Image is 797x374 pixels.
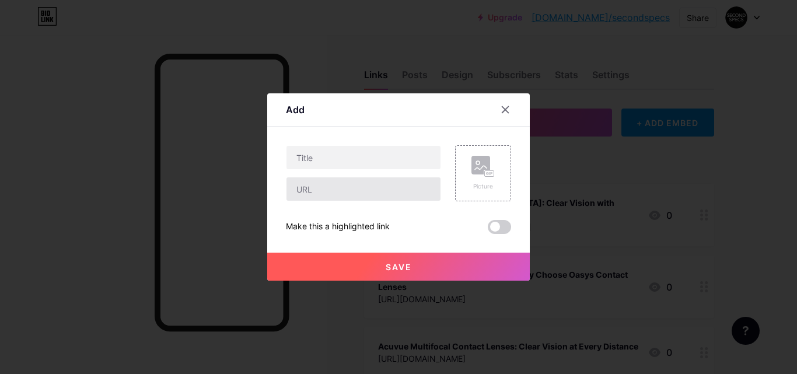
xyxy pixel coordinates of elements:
input: URL [286,177,441,201]
button: Save [267,253,530,281]
span: Save [386,262,412,272]
input: Title [286,146,441,169]
div: Picture [471,182,495,191]
div: Add [286,103,305,117]
div: Make this a highlighted link [286,220,390,234]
